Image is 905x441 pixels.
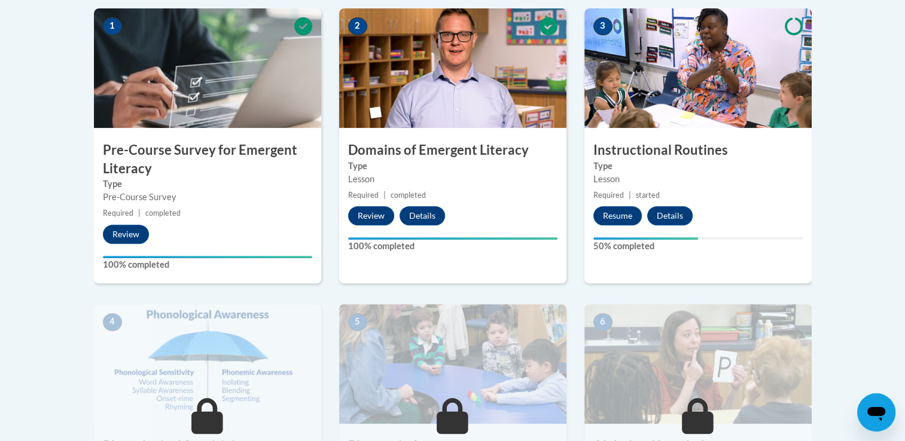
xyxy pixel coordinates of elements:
[391,191,426,200] span: completed
[348,173,557,186] div: Lesson
[593,240,803,253] label: 50% completed
[103,209,133,218] span: Required
[348,313,367,331] span: 5
[103,17,122,35] span: 1
[103,258,312,271] label: 100% completed
[647,206,693,225] button: Details
[400,206,445,225] button: Details
[138,209,141,218] span: |
[593,191,624,200] span: Required
[348,160,557,173] label: Type
[584,304,812,424] img: Course Image
[348,237,557,240] div: Your progress
[593,206,642,225] button: Resume
[103,177,312,191] label: Type
[629,191,631,200] span: |
[339,304,566,424] img: Course Image
[103,191,312,204] div: Pre-Course Survey
[593,17,613,35] span: 3
[348,191,379,200] span: Required
[339,141,566,160] h3: Domains of Emergent Literacy
[339,8,566,128] img: Course Image
[593,237,698,240] div: Your progress
[103,256,312,258] div: Your progress
[383,191,386,200] span: |
[348,240,557,253] label: 100% completed
[145,209,181,218] span: completed
[593,160,803,173] label: Type
[593,173,803,186] div: Lesson
[584,8,812,128] img: Course Image
[348,206,394,225] button: Review
[584,141,812,160] h3: Instructional Routines
[636,191,660,200] span: started
[348,17,367,35] span: 2
[103,225,149,244] button: Review
[94,141,321,178] h3: Pre-Course Survey for Emergent Literacy
[857,393,895,431] iframe: Button to launch messaging window
[94,8,321,128] img: Course Image
[593,313,613,331] span: 6
[94,304,321,424] img: Course Image
[103,313,122,331] span: 4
